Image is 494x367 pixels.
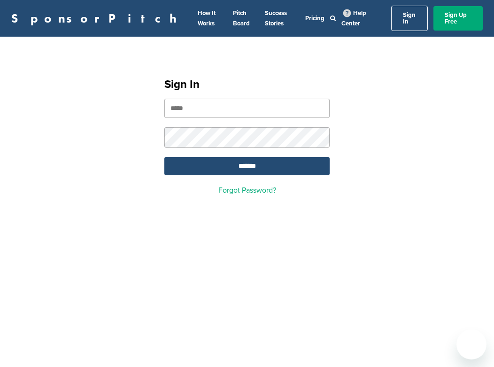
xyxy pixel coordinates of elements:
[198,9,216,27] a: How It Works
[218,186,276,195] a: Forgot Password?
[391,6,428,31] a: Sign In
[265,9,287,27] a: Success Stories
[456,329,486,359] iframe: Button to launch messaging window
[164,76,330,93] h1: Sign In
[433,6,483,31] a: Sign Up Free
[233,9,250,27] a: Pitch Board
[305,15,324,22] a: Pricing
[341,8,366,29] a: Help Center
[11,12,183,24] a: SponsorPitch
